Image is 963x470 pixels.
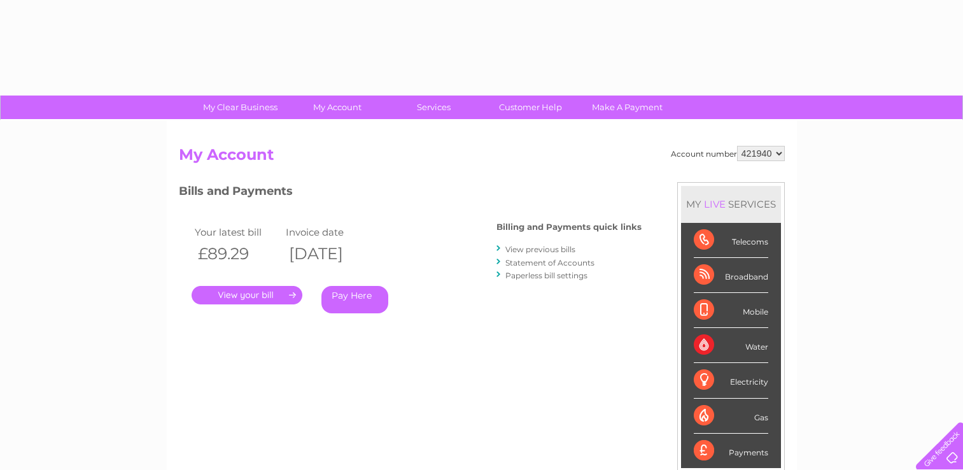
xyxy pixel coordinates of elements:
[575,96,680,119] a: Make A Payment
[681,186,781,222] div: MY SERVICES
[179,182,642,204] h3: Bills and Payments
[188,96,293,119] a: My Clear Business
[179,146,785,170] h2: My Account
[505,271,587,280] a: Paperless bill settings
[694,363,768,398] div: Electricity
[694,434,768,468] div: Payments
[694,328,768,363] div: Water
[283,224,374,241] td: Invoice date
[321,286,388,313] a: Pay Here
[694,258,768,293] div: Broadband
[285,96,390,119] a: My Account
[505,245,575,254] a: View previous bills
[283,241,374,267] th: [DATE]
[694,223,768,258] div: Telecoms
[496,222,642,232] h4: Billing and Payments quick links
[671,146,785,161] div: Account number
[381,96,486,119] a: Services
[192,241,283,267] th: £89.29
[192,224,283,241] td: Your latest bill
[505,258,594,267] a: Statement of Accounts
[478,96,583,119] a: Customer Help
[701,198,728,210] div: LIVE
[192,286,302,304] a: .
[694,399,768,434] div: Gas
[694,293,768,328] div: Mobile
